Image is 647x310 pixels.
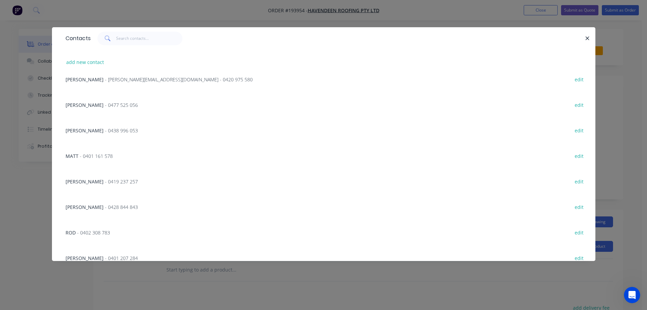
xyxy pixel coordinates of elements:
button: edit [571,151,587,160]
button: edit [571,100,587,109]
span: - 0402 308 783 [77,229,110,236]
button: edit [571,177,587,186]
span: [PERSON_NAME] [66,204,104,210]
input: Search contacts... [116,32,182,45]
button: edit [571,126,587,135]
span: - [PERSON_NAME][EMAIL_ADDRESS][DOMAIN_NAME] - 0420 975 580 [105,76,253,83]
span: [PERSON_NAME] [66,102,104,108]
span: - 0477 525 056 [105,102,138,108]
span: - 0438 996 053 [105,127,138,134]
button: edit [571,253,587,262]
button: edit [571,228,587,237]
span: MATT [66,153,78,159]
span: ROD [66,229,76,236]
span: - 0428 844 843 [105,204,138,210]
span: - 0401 161 578 [80,153,113,159]
span: [PERSON_NAME] [66,178,104,185]
button: add new contact [63,58,108,67]
span: [PERSON_NAME] [66,76,104,83]
span: [PERSON_NAME] [66,127,104,134]
span: - 0419 237 257 [105,178,138,185]
iframe: Intercom live chat [624,287,640,303]
div: Contacts [62,28,91,49]
button: edit [571,75,587,84]
span: - 0401 207 284 [105,255,138,261]
span: [PERSON_NAME] [66,255,104,261]
button: edit [571,202,587,211]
